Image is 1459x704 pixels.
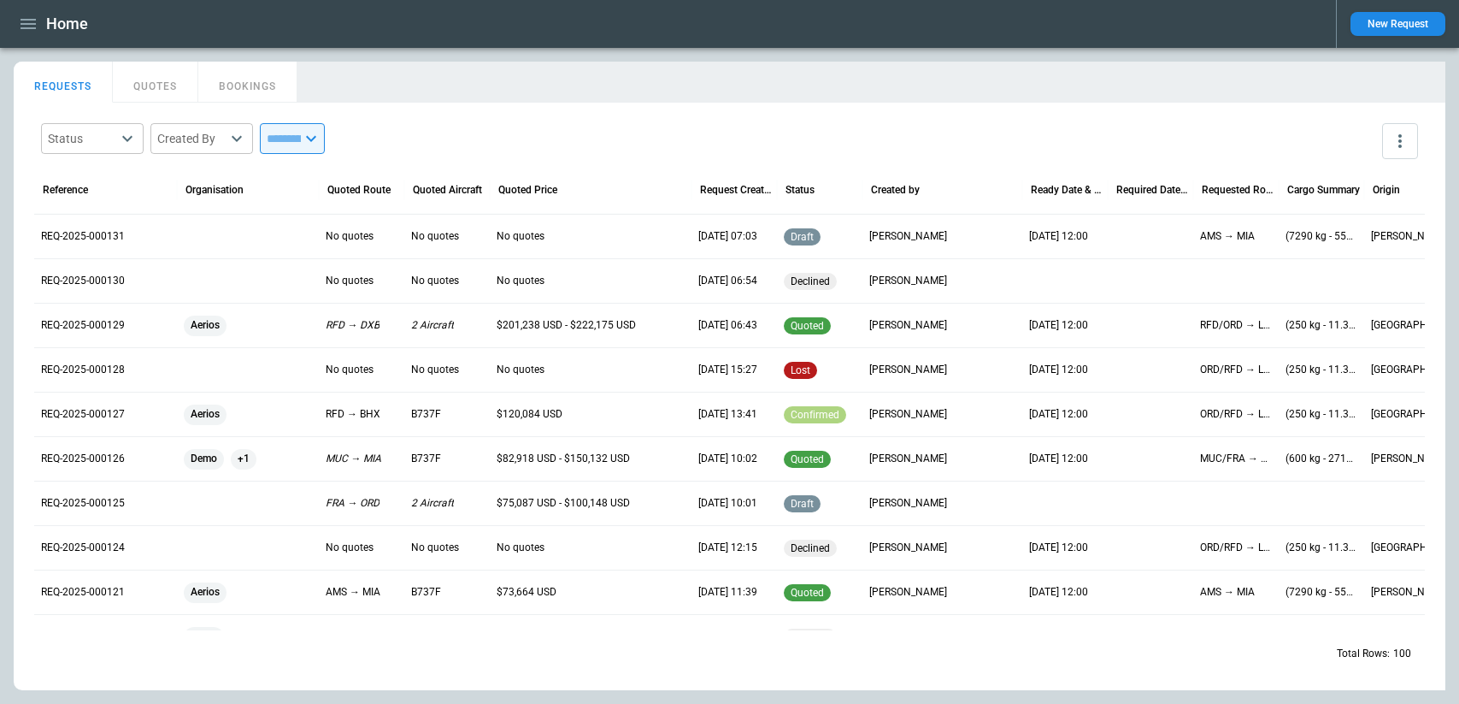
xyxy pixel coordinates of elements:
[1371,585,1443,600] p: Evert van de Beekstraat 202, 1118 CP Schiphol, Netherlands
[698,407,757,422] p: 16/09/2025 13:41
[1029,318,1088,333] p: 05/09/2025 12:00
[326,585,380,600] p: AMS → MIA
[698,229,757,244] p: 17/09/2025 07:03
[411,585,441,600] p: B737F
[869,496,947,511] p: Myles Cummins
[869,318,947,333] p: Simon Watson
[198,62,297,103] button: BOOKINGS
[497,407,562,422] p: $120,084 USD
[41,585,125,600] p: REQ-2025-000121
[498,184,557,196] div: Quoted Price
[1285,585,1357,600] p: (7290 kg - 551.92 ft³) Machinery & Industrial Equipment
[698,452,757,466] p: 16/09/2025 10:02
[1116,184,1189,196] div: Required Date & Time (UTC)
[1285,229,1357,244] p: (7290 kg - 551.92 ft³) Machinery & Industrial Equipment
[1285,407,1357,422] p: (250 kg - 11.3 ft³) Automotive
[157,130,226,147] div: Created By
[1029,229,1088,244] p: 10/09/2025 12:00
[1287,184,1360,196] div: Cargo Summary
[698,363,757,377] p: 16/09/2025 15:27
[411,318,454,333] p: 2 Aircraft
[1371,407,1443,422] p: Chicago airport
[787,231,817,243] span: draft
[698,318,757,333] p: 17/09/2025 06:43
[326,407,380,422] p: RFD → BHX
[41,229,125,244] p: REQ-2025-000131
[1202,184,1274,196] div: Requested Route
[787,364,814,376] span: lost
[1200,318,1272,333] p: RFD/ORD → LGG
[787,498,817,510] span: draft
[497,229,544,244] p: No quotes
[698,541,757,555] p: 15/09/2025 12:15
[1200,407,1272,422] p: ORD/RFD → LGG
[185,184,244,196] div: Organisation
[326,541,374,555] p: No quotes
[1285,452,1357,466] p: (600 kg - 27121.66 ft³) Other
[1337,647,1390,661] p: Total Rows:
[497,274,544,288] p: No quotes
[1285,318,1357,333] p: (250 kg - 11.3 ft³) Automotive
[497,585,556,600] p: $73,664 USD
[1371,452,1443,466] p: Evert van de Beekstraat 202, 1118 CP Schiphol, Netherlands
[184,437,224,481] span: Demo
[785,184,815,196] div: Status
[869,407,947,422] p: Simon Watson
[413,184,482,196] div: Quoted Aircraft
[869,274,947,288] p: Simon Watson
[1371,318,1443,333] p: Chicago airport
[411,363,459,377] p: No quotes
[869,363,947,377] p: Simon Watson
[698,585,757,600] p: 15/09/2025 11:39
[41,407,125,422] p: REQ-2025-000127
[787,587,827,599] span: quoted
[1393,647,1411,661] p: 100
[1200,452,1272,466] p: MUC/FRA → MIA/MCO
[1285,541,1357,555] p: (250 kg - 11.3 ft³) Automotive
[41,274,125,288] p: REQ-2025-000130
[184,304,226,347] span: Aerios
[43,184,88,196] div: Reference
[1029,363,1088,377] p: 05/09/2025 12:00
[326,363,374,377] p: No quotes
[411,407,441,422] p: B737F
[326,318,379,333] p: RFD → DXB
[1371,229,1443,244] p: Evert van de Beekstraat 202, 1118 CP Schiphol, Netherlands
[787,542,833,554] span: declined
[1029,541,1088,555] p: 05/09/2025 12:00
[497,363,544,377] p: No quotes
[184,393,226,436] span: Aerios
[1382,123,1418,159] button: more
[787,320,827,332] span: quoted
[231,437,256,481] span: +1
[14,62,113,103] button: REQUESTS
[784,273,837,290] div: Not able to perform requested routing
[184,571,226,614] span: Aerios
[497,496,630,511] p: $75,087 USD - $100,148 USD
[41,541,125,555] p: REQ-2025-000124
[787,409,843,421] span: confirmed
[869,541,947,555] p: Simon Watson
[869,585,947,600] p: Simon Watson
[411,541,459,555] p: No quotes
[326,229,374,244] p: No quotes
[869,452,947,466] p: Myles Cummins
[48,130,116,147] div: Status
[1200,229,1255,244] p: AMS → MIA
[784,540,837,557] div: No a/c availability
[700,184,773,196] div: Request Created At (UTC)
[1373,184,1400,196] div: Origin
[787,275,833,287] span: declined
[497,541,544,555] p: No quotes
[497,318,636,333] p: $201,238 USD - $222,175 USD
[1285,363,1357,377] p: (250 kg - 11.3 ft³) Automotive
[1371,363,1443,377] p: Chicago airport
[411,274,459,288] p: No quotes
[1350,12,1445,36] button: New Request
[411,452,441,466] p: B737F
[1200,585,1255,600] p: AMS → MIA
[871,184,920,196] div: Created by
[41,318,125,333] p: REQ-2025-000129
[1029,452,1088,466] p: 10/09/2025 12:00
[497,452,630,466] p: $82,918 USD - $150,132 USD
